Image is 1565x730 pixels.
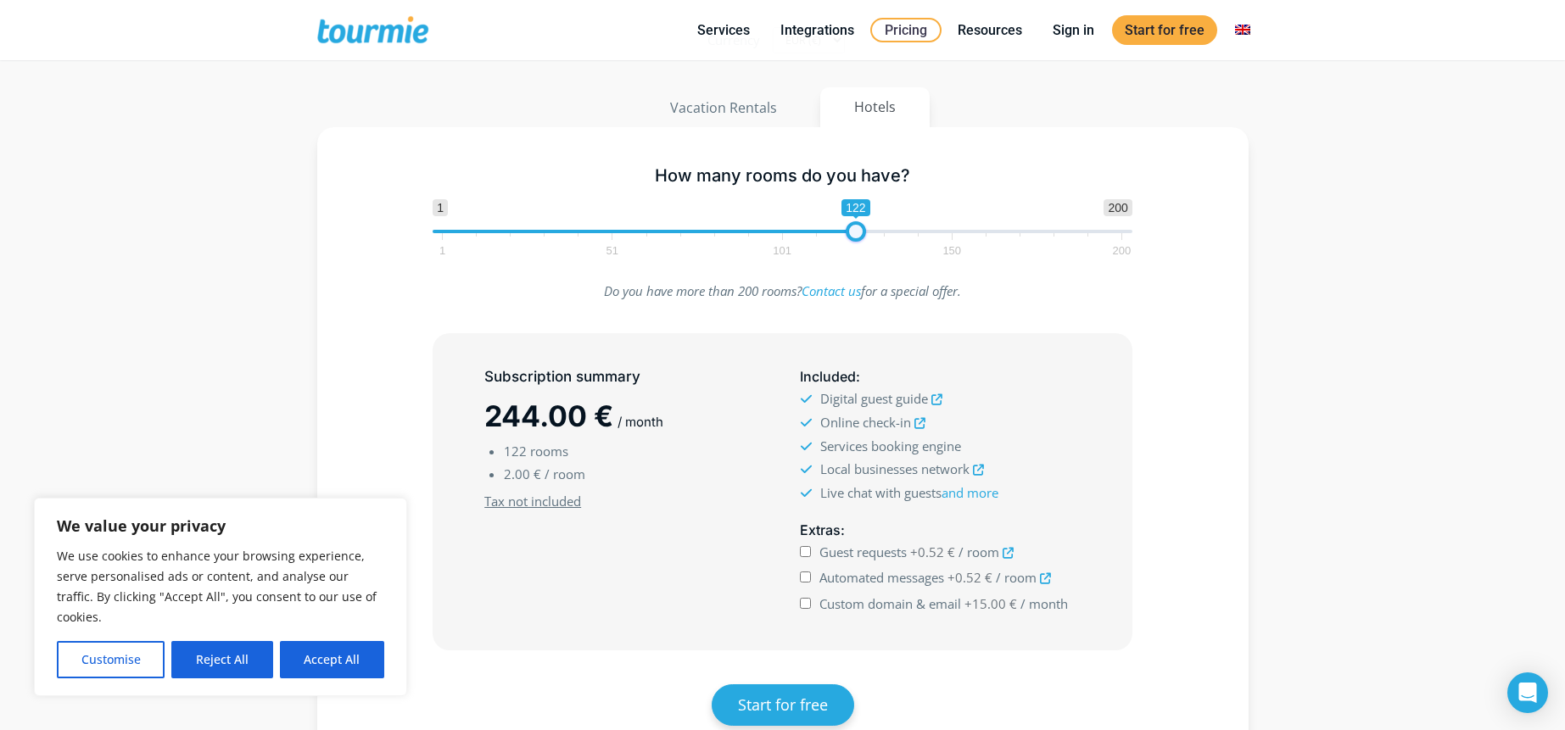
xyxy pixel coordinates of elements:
span: / room [959,543,999,560]
a: Services [685,20,763,41]
span: 101 [770,247,794,254]
span: / room [545,465,585,482]
span: 1 [433,199,448,216]
a: Start for free [1112,15,1217,45]
span: +0.52 € [910,543,955,560]
button: Accept All [280,641,384,678]
span: Services booking engine [820,437,961,454]
span: Local businesses network [820,460,970,477]
a: and more [942,484,998,501]
h5: : [800,520,1080,541]
span: 122 [841,199,869,216]
span: 200 [1104,199,1132,216]
span: Custom domain & email [819,595,961,612]
span: +0.52 € [947,569,992,586]
span: 51 [604,247,621,254]
span: Digital guest guide [820,390,928,407]
span: / room [996,569,1037,586]
span: Online check-in [820,414,911,431]
a: Resources [945,20,1035,41]
span: / month [618,414,663,430]
a: Integrations [768,20,867,41]
p: Do you have more than 200 rooms? for a special offer. [433,280,1132,303]
a: Pricing [870,18,942,42]
button: Vacation Rentals [635,87,812,128]
span: 122 [504,443,527,460]
u: Tax not included [484,493,581,510]
p: We use cookies to enhance your browsing experience, serve personalised ads or content, and analys... [57,546,384,627]
span: 244.00 € [484,398,613,433]
span: Start for free [738,694,828,715]
a: Sign in [1040,20,1107,41]
div: Open Intercom Messenger [1507,672,1548,713]
h5: How many rooms do you have? [433,165,1132,187]
p: We value your privacy [57,515,384,536]
span: Guest requests [819,543,907,560]
span: Automated messages [819,569,944,586]
h5: : [800,366,1080,387]
span: / month [1020,595,1068,612]
button: Reject All [171,641,272,678]
span: Extras [800,521,841,538]
button: Hotels [820,87,930,127]
span: 200 [1110,247,1134,254]
a: Contact us [802,282,861,299]
span: rooms [530,443,568,460]
h5: Subscription summary [484,366,764,387]
span: 150 [940,247,964,254]
span: +15.00 € [964,595,1017,612]
span: 2.00 € [504,465,541,482]
button: Customise [57,641,165,678]
span: Included [800,368,856,385]
a: Start for free [712,684,854,726]
span: Live chat with guests [820,484,998,501]
span: 1 [437,247,448,254]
